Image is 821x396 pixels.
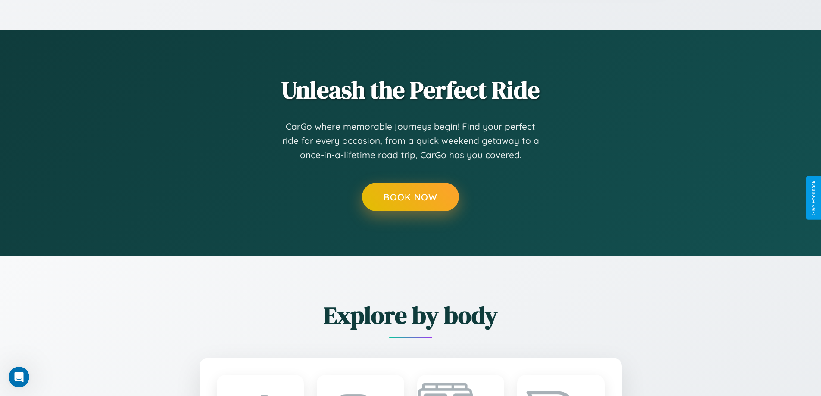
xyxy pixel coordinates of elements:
[281,119,540,162] p: CarGo where memorable journeys begin! Find your perfect ride for every occasion, from a quick wee...
[152,299,669,332] h2: Explore by body
[811,181,817,215] div: Give Feedback
[362,183,459,211] button: Book Now
[152,73,669,106] h2: Unleash the Perfect Ride
[9,367,29,387] iframe: Intercom live chat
